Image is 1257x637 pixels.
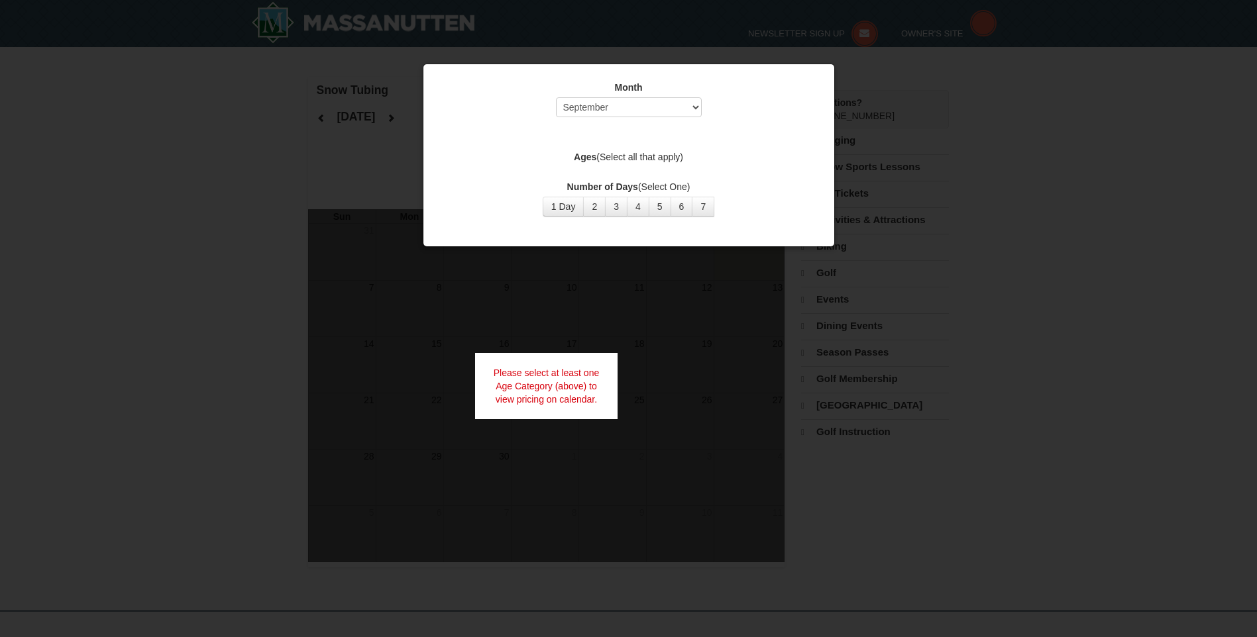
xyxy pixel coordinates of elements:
button: 6 [671,197,693,217]
button: 5 [649,197,671,217]
div: Please select at least one Age Category (above) to view pricing on calendar. [475,353,618,419]
label: (Select all that apply) [440,150,818,164]
button: 2 [583,197,606,217]
button: 4 [627,197,649,217]
label: (Select One) [440,180,818,193]
strong: Ages [574,152,596,162]
strong: Month [615,82,643,93]
strong: Number of Days [567,181,638,192]
button: 7 [692,197,714,217]
button: 3 [605,197,628,217]
button: 1 Day [543,197,584,217]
